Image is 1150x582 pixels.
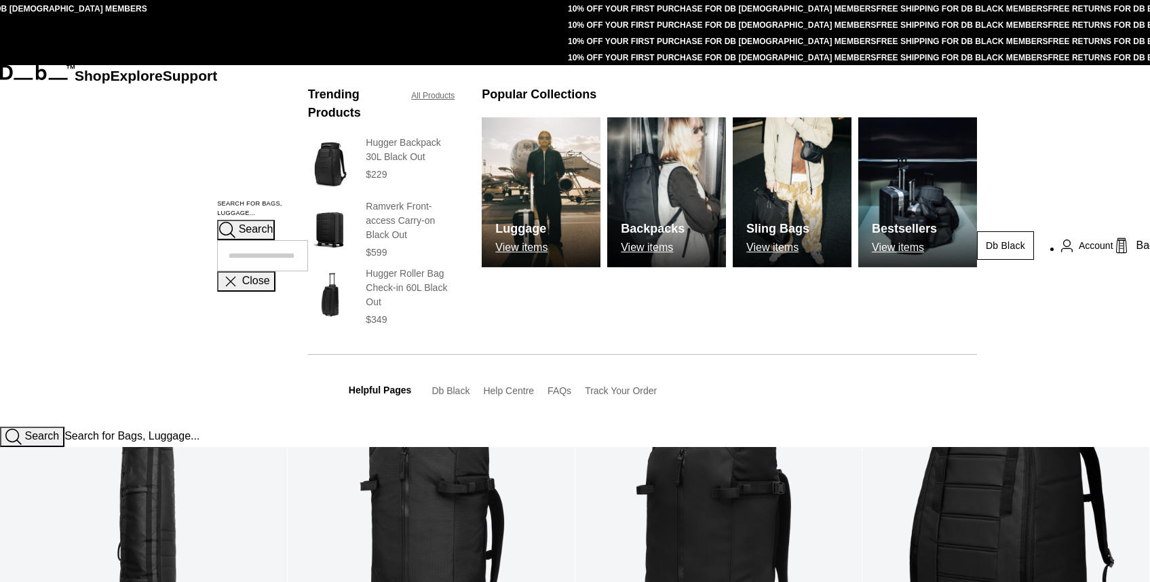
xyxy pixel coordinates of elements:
h3: Trending Products [308,85,398,122]
a: FREE SHIPPING FOR DB BLACK MEMBERS [876,20,1048,30]
p: View items [872,241,937,254]
a: Db Backpacks View items [607,117,726,267]
a: 10% OFF YOUR FIRST PURCHASE FOR DB [DEMOGRAPHIC_DATA] MEMBERS [568,53,876,62]
a: FAQs [548,385,571,396]
a: 10% OFF YOUR FIRST PURCHASE FOR DB [DEMOGRAPHIC_DATA] MEMBERS [568,4,876,14]
label: Search for Bags, Luggage... [217,199,308,218]
h3: Hugger Roller Bag Check-in 60L Black Out [366,267,455,309]
a: Account [1061,237,1113,254]
img: Hugger Backpack 30L Black Out [308,136,353,193]
a: FREE SHIPPING FOR DB BLACK MEMBERS [876,37,1048,46]
a: Hugger Backpack 30L Black Out Hugger Backpack 30L Black Out $229 [308,136,455,193]
img: Hugger Roller Bag Check-in 60L Black Out [308,267,353,324]
a: Shop [75,68,111,83]
button: Search [217,220,275,240]
h3: Popular Collections [482,85,596,104]
img: Db [733,117,851,267]
a: Db Bestsellers View items [858,117,977,267]
p: View items [746,241,809,254]
p: View items [495,241,548,254]
a: Explore [111,68,163,83]
span: $599 [366,247,387,258]
span: $349 [366,314,387,325]
a: All Products [411,90,455,102]
a: Help Centre [483,385,534,396]
span: Account [1079,239,1113,253]
img: Db [482,117,600,267]
a: Db Black [432,385,469,396]
p: View items [621,241,685,254]
a: Support [163,68,218,83]
h3: Helpful Pages [349,383,412,397]
a: Db Luggage View items [482,117,600,267]
span: Close [242,275,270,287]
a: Track Your Order [585,385,657,396]
span: $229 [366,169,387,180]
h3: Sling Bags [746,220,809,238]
a: FREE SHIPPING FOR DB BLACK MEMBERS [876,53,1048,62]
img: Ramverk Front-access Carry-on Black Out [308,199,353,256]
button: Close [217,271,275,292]
a: Db Sling Bags View items [733,117,851,267]
a: FREE SHIPPING FOR DB BLACK MEMBERS [876,4,1048,14]
nav: Main Navigation [75,65,217,427]
h3: Backpacks [621,220,685,238]
img: Db [858,117,977,267]
h3: Luggage [495,220,548,238]
img: Db [607,117,726,267]
h3: Ramverk Front-access Carry-on Black Out [366,199,455,242]
span: Search [24,430,59,442]
a: Ramverk Front-access Carry-on Black Out Ramverk Front-access Carry-on Black Out $599 [308,199,455,260]
h3: Bestsellers [872,220,937,238]
a: Db Black [977,231,1034,260]
a: 10% OFF YOUR FIRST PURCHASE FOR DB [DEMOGRAPHIC_DATA] MEMBERS [568,37,876,46]
span: Search [239,224,273,235]
a: Hugger Roller Bag Check-in 60L Black Out Hugger Roller Bag Check-in 60L Black Out $349 [308,267,455,327]
a: 10% OFF YOUR FIRST PURCHASE FOR DB [DEMOGRAPHIC_DATA] MEMBERS [568,20,876,30]
h3: Hugger Backpack 30L Black Out [366,136,455,164]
